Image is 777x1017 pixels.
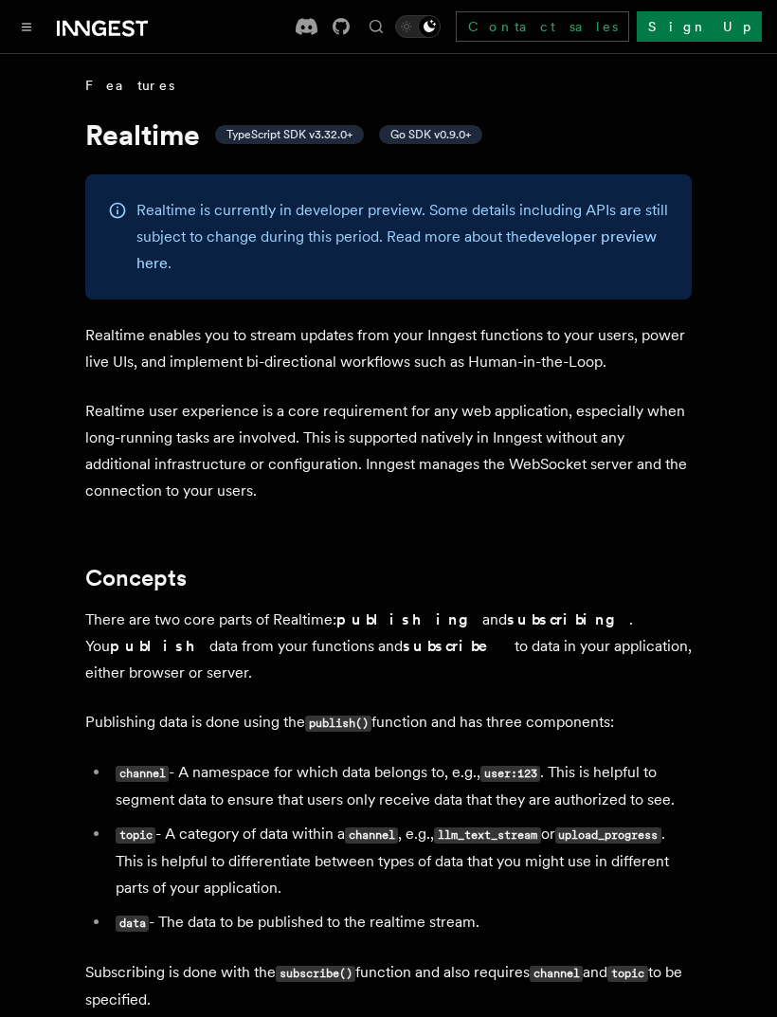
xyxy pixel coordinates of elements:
code: channel [345,827,398,844]
code: upload_progress [555,827,661,844]
code: channel [116,766,169,782]
code: topic [607,966,647,982]
code: data [116,916,149,932]
code: topic [116,827,155,844]
code: channel [530,966,583,982]
li: - The data to be published to the realtime stream. [110,909,692,936]
code: user:123 [480,766,540,782]
button: Toggle dark mode [395,15,441,38]
strong: publish [110,637,209,655]
strong: publishing [336,610,482,628]
button: Find something... [365,15,388,38]
p: Realtime is currently in developer preview. Some details including APIs are still subject to chan... [136,197,669,277]
h1: Realtime [85,118,692,152]
strong: subscribing [507,610,629,628]
li: - A namespace for which data belongs to, e.g., . This is helpful to segment data to ensure that u... [110,759,692,813]
a: Contact sales [456,11,629,42]
span: Go SDK v0.9.0+ [390,127,471,142]
p: Realtime enables you to stream updates from your Inngest functions to your users, power live UIs,... [85,322,692,375]
a: Concepts [85,565,187,591]
strong: subscribe [403,637,515,655]
span: TypeScript SDK v3.32.0+ [226,127,352,142]
span: Features [85,76,174,95]
p: Publishing data is done using the function and has three components: [85,709,692,736]
p: Realtime user experience is a core requirement for any web application, especially when long-runn... [85,398,692,504]
button: Toggle navigation [15,15,38,38]
a: Sign Up [637,11,762,42]
li: - A category of data within a , e.g., or . This is helpful to differentiate between types of data... [110,821,692,901]
p: Subscribing is done with the function and also requires and to be specified. [85,959,692,1013]
p: There are two core parts of Realtime: and . You data from your functions and to data in your appl... [85,607,692,686]
code: publish() [305,716,371,732]
code: llm_text_stream [434,827,540,844]
code: subscribe() [276,966,355,982]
